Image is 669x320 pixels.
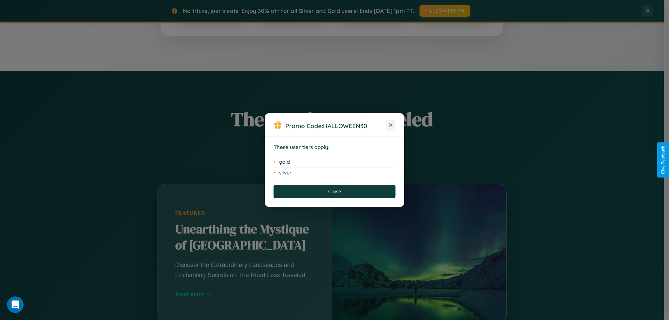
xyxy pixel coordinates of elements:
[7,296,24,313] iframe: Intercom live chat
[274,167,395,178] li: silver
[274,157,395,167] li: gold
[274,185,395,198] button: Close
[285,122,386,130] h3: Promo Code:
[323,122,367,130] b: HALLOWEEN30
[661,146,666,174] div: Give Feedback
[274,144,330,150] strong: These user tiers apply:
